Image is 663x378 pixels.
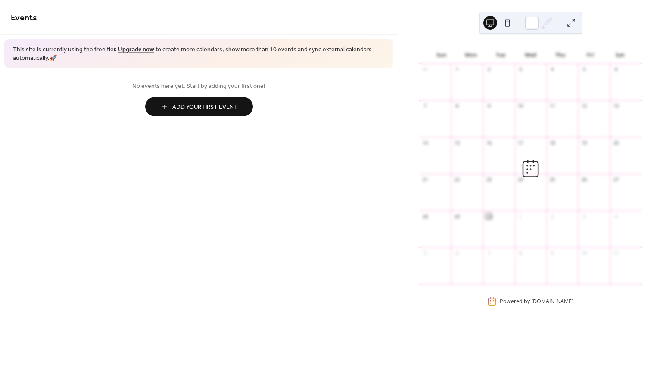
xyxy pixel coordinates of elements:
div: Powered by [500,298,573,305]
div: 27 [613,177,619,183]
div: 7 [486,250,492,256]
div: Wed [516,46,545,64]
div: 13 [613,103,619,109]
div: 26 [581,177,587,183]
div: Fri [576,46,605,64]
div: 16 [486,139,492,146]
div: 21 [422,177,428,183]
div: 5 [422,250,428,256]
div: 8 [517,250,524,256]
div: 3 [517,66,524,73]
div: 25 [549,177,556,183]
a: [DOMAIN_NAME] [531,298,573,305]
div: 4 [549,66,556,73]
div: 10 [581,250,587,256]
div: 2 [486,66,492,73]
div: 2 [549,213,556,220]
div: 28 [422,213,428,220]
div: 10 [517,103,524,109]
div: 18 [549,139,556,146]
div: 29 [454,213,460,220]
div: 9 [486,103,492,109]
button: Add Your First Event [145,97,253,116]
div: 6 [613,66,619,73]
div: 6 [454,250,460,256]
div: 14 [422,139,428,146]
span: Events [11,9,37,26]
div: Sat [605,46,635,64]
div: 11 [549,103,556,109]
div: Sun [426,46,456,64]
div: 23 [486,177,492,183]
div: 22 [454,177,460,183]
div: 8 [454,103,460,109]
span: Add Your First Event [172,103,238,112]
div: 1 [454,66,460,73]
div: 5 [581,66,587,73]
div: Tue [486,46,516,64]
div: 17 [517,139,524,146]
div: Mon [456,46,486,64]
a: Add Your First Event [11,97,387,116]
div: 1 [517,213,524,220]
div: 24 [517,177,524,183]
div: 15 [454,139,460,146]
div: 19 [581,139,587,146]
div: 3 [581,213,587,220]
a: Upgrade now [118,44,154,56]
div: 4 [613,213,619,220]
div: 20 [613,139,619,146]
div: 31 [422,66,428,73]
span: This site is currently using the free tier. to create more calendars, show more than 10 events an... [13,46,385,62]
div: 30 [486,213,492,220]
div: Thu [545,46,575,64]
div: 11 [613,250,619,256]
div: 9 [549,250,556,256]
div: 7 [422,103,428,109]
div: 12 [581,103,587,109]
span: No events here yet. Start by adding your first one! [11,82,387,91]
